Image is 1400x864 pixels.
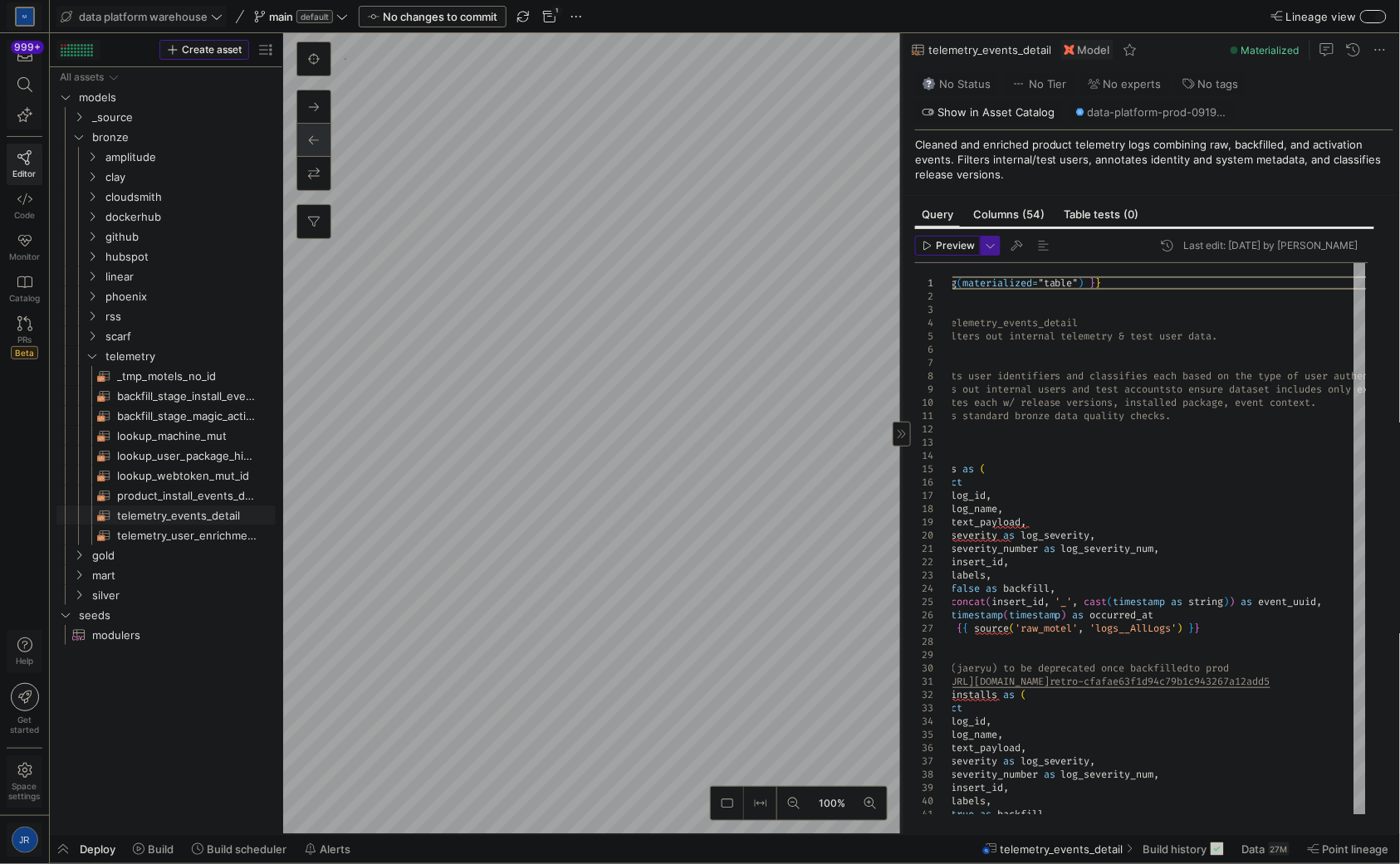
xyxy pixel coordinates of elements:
[56,306,276,326] div: Press SPACE to select this row.
[1021,515,1026,529] span: ,
[56,545,276,565] div: Press SPACE to select this row.
[915,329,933,343] div: 5
[1038,276,1079,290] span: "table"
[904,383,1172,396] span: - Filters out internal users and test accounts
[957,276,962,290] span: (
[951,608,1003,622] span: timestamp
[1090,276,1096,290] span: }
[7,2,42,31] a: M
[1241,595,1253,608] span: as
[915,808,933,821] div: 41
[117,427,257,446] span: lookup_machine_mut​​​​​​​​​​
[915,608,933,622] div: 26
[915,422,933,436] div: 12
[951,754,997,768] span: severity
[117,526,257,545] span: telemetry_user_enrichment_detail​​​​​​​​​​
[92,626,257,645] span: modulers​​​​​​
[56,406,276,426] a: backfill_stage_magic_activation_events​​​​​​​​​​
[1009,622,1015,635] span: (
[56,466,276,486] a: lookup_webtoken_mut_id​​​​​​​​​​
[951,542,1038,555] span: severity_number
[56,227,276,247] div: Press SPACE to select this row.
[117,447,257,466] span: lookup_user_package_history​​​​​​​​​​
[56,466,276,486] div: Press SPACE to select this row.
[56,247,276,266] div: Press SPACE to select this row.
[986,569,991,582] span: ,
[117,486,257,505] span: product_install_events_detail​​​​​​​​​​
[1015,622,1079,635] span: 'raw_motel'
[915,661,933,675] div: 30
[936,240,975,251] span: Preview
[56,286,276,306] div: Press SPACE to select this row.
[1241,44,1300,56] span: Materialized
[92,566,273,585] span: mart
[79,88,273,107] span: models
[980,808,991,821] span: as
[79,606,273,625] span: seeds
[117,387,257,406] span: backfill_stage_install_events​​​​​​​​​​
[1003,582,1050,595] span: backfill
[915,449,933,462] div: 14
[13,168,37,178] span: Editor
[56,266,276,286] div: Press SPACE to select this row.
[1073,595,1079,608] span: ,
[986,582,997,595] span: as
[904,409,1172,422] span: - Applies standard bronze data quality checks.
[923,77,991,90] span: No Status
[105,207,273,227] span: dockerhub
[17,8,33,25] div: M
[14,656,35,666] span: Help
[1154,768,1160,781] span: ,
[1189,661,1230,675] span: to prod
[296,10,333,23] span: default
[1065,45,1074,55] img: undefined
[1189,595,1224,608] span: string
[997,808,1044,821] span: backfill
[7,310,42,366] a: PRsBeta
[1090,754,1096,768] span: ,
[1224,595,1230,608] span: )
[951,555,1003,569] span: insert_id
[1061,608,1067,622] span: )
[105,307,273,326] span: rss
[980,462,986,476] span: (
[56,147,276,167] div: Press SPACE to select this row.
[915,728,933,741] div: 35
[915,542,933,555] div: 21
[915,754,933,768] div: 37
[1044,542,1055,555] span: as
[125,835,181,863] button: Build
[915,688,933,701] div: 32
[297,835,358,863] button: Alerts
[951,794,986,808] span: labels
[1195,622,1201,635] span: }
[1124,209,1139,220] span: (0)
[11,346,38,359] span: Beta
[1065,209,1139,220] span: Table tests
[9,781,41,801] span: Space settings
[117,506,257,525] span: telemetry_events_detail​​​​​​​​​​
[117,367,257,386] span: _tmp_motels_no_id​​​​​​​​​​
[951,595,986,608] span: concat
[1172,396,1317,409] span: d package, event context.
[1044,808,1050,821] span: ,
[56,326,276,346] div: Press SPACE to select this row.
[56,386,276,406] a: backfill_stage_install_events​​​​​​​​​​
[7,823,42,857] button: JR
[56,6,227,27] button: data platform warehouse
[7,227,42,268] a: Monitor
[915,137,1393,182] p: Cleaned and enriched product telemetry logs combining raw, backfilled, and activation events. Fil...
[92,586,273,605] span: silver
[92,128,273,147] span: bronze
[105,188,273,207] span: cloudsmith
[986,715,991,728] span: ,
[1154,542,1160,555] span: ,
[7,40,42,70] button: 999+
[7,144,42,185] a: Editor
[904,396,1172,409] span: - Annotates each w/ release versions, installe
[986,794,991,808] span: ,
[1114,595,1166,608] span: timestamp
[56,187,276,207] div: Press SPACE to select this row.
[904,369,1172,383] span: - Extracts user identifiers and classifies eac
[1003,781,1009,794] span: ,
